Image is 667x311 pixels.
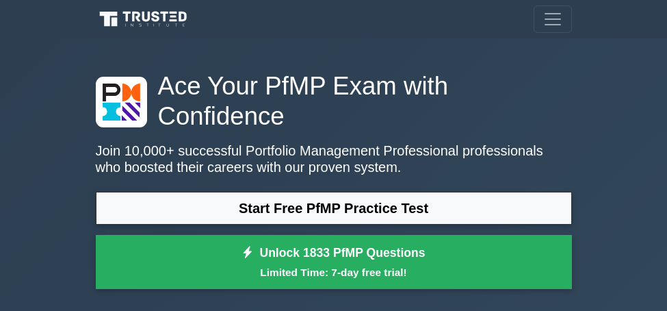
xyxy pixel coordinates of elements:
small: Limited Time: 7-day free trial! [113,264,555,280]
button: Toggle navigation [534,5,572,33]
a: Start Free PfMP Practice Test [96,192,572,225]
p: Join 10,000+ successful Portfolio Management Professional professionals who boosted their careers... [96,142,572,175]
a: Unlock 1833 PfMP QuestionsLimited Time: 7-day free trial! [96,235,572,290]
h1: Ace Your PfMP Exam with Confidence [96,71,572,132]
